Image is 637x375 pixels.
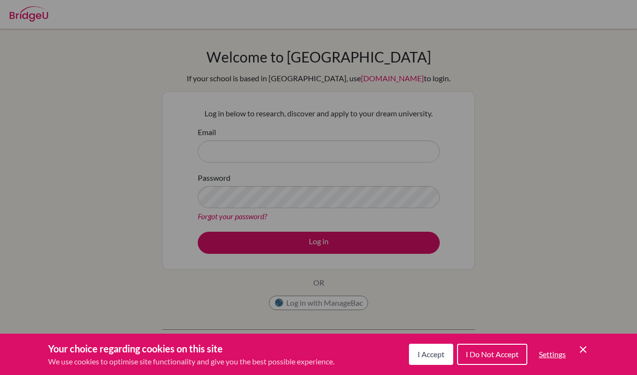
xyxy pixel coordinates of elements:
button: Settings [531,345,573,364]
span: I Do Not Accept [466,350,519,359]
span: I Accept [418,350,445,359]
h3: Your choice regarding cookies on this site [48,341,334,356]
button: Save and close [577,344,589,355]
span: Settings [539,350,566,359]
button: I Accept [409,344,453,365]
button: I Do Not Accept [457,344,527,365]
p: We use cookies to optimise site functionality and give you the best possible experience. [48,356,334,367]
